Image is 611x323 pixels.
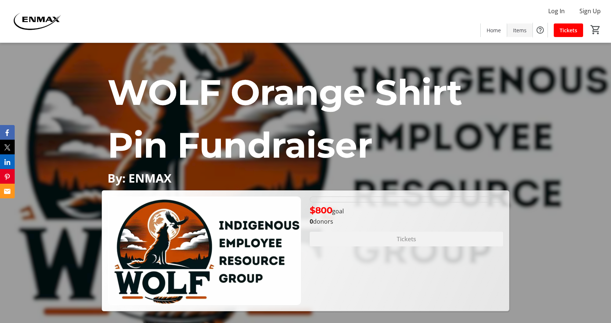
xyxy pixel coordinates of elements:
img: Campaign CTA Media Photo [108,197,301,305]
button: Cart [589,23,602,36]
span: Log In [548,7,565,15]
span: Home [487,26,501,34]
button: Sign Up [574,5,607,17]
b: 0 [310,217,313,225]
span: Tickets [560,26,577,34]
a: Tickets [554,23,583,37]
p: donors [310,217,503,226]
p: By: ENMAX [108,172,503,184]
span: WOLF Orange Shirt Pin Fundraiser [108,71,462,166]
button: Log In [542,5,571,17]
a: Items [507,23,532,37]
img: ENMAX 's Logo [4,3,70,40]
p: goal [310,204,344,217]
div: 0% of fundraising goal reached [310,197,503,202]
a: Home [481,23,507,37]
span: $800 [310,205,332,216]
span: Sign Up [579,7,601,15]
span: Items [513,26,527,34]
button: Help [533,23,548,37]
